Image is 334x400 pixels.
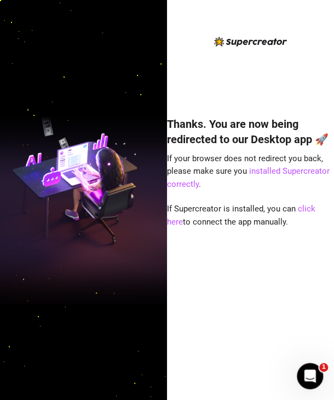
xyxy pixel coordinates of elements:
[297,363,323,389] iframe: Intercom live chat
[214,37,287,46] img: logo-BBDzfeDw.svg
[319,363,328,372] span: 1
[167,204,315,227] span: If Supercreator is installed, you can to connect the app manually.
[167,154,330,189] span: If your browser does not redirect you back, please make sure you .
[167,116,334,147] h4: Thanks. You are now being redirected to our Desktop app 🚀
[167,204,315,227] a: click here
[167,166,330,189] a: installed Supercreator correctly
